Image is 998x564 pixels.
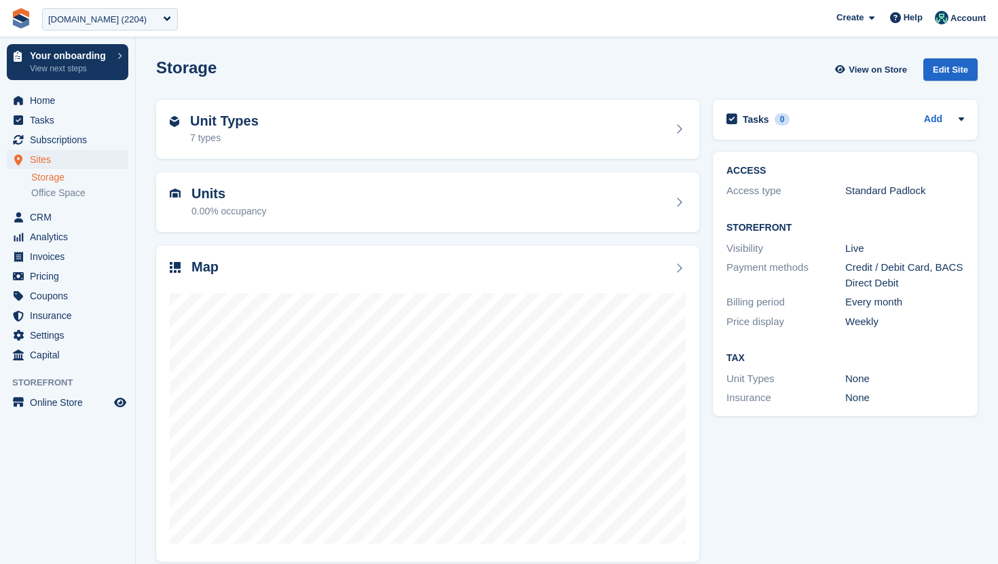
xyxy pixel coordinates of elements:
span: Invoices [30,247,111,266]
a: menu [7,286,128,305]
a: menu [7,393,128,412]
a: menu [7,326,128,345]
div: Visibility [726,241,845,257]
div: Unit Types [726,371,845,387]
div: Live [845,241,964,257]
a: Units 0.00% occupancy [156,172,699,232]
div: 7 types [190,131,259,145]
a: menu [7,345,128,364]
div: None [845,390,964,406]
img: unit-type-icn-2b2737a686de81e16bb02015468b77c625bbabd49415b5ef34ead5e3b44a266d.svg [170,116,179,127]
span: Online Store [30,393,111,412]
a: Preview store [112,394,128,411]
a: menu [7,91,128,110]
span: Help [904,11,923,24]
div: Price display [726,314,845,330]
a: menu [7,267,128,286]
div: 0 [775,113,790,126]
span: Settings [30,326,111,345]
span: Sites [30,150,111,169]
img: map-icn-33ee37083ee616e46c38cad1a60f524a97daa1e2b2c8c0bc3eb3415660979fc1.svg [170,262,181,273]
h2: Storefront [726,223,964,233]
span: Pricing [30,267,111,286]
h2: Unit Types [190,113,259,129]
div: Billing period [726,295,845,310]
span: Account [950,12,986,25]
p: View next steps [30,62,111,75]
div: Standard Padlock [845,183,964,199]
a: menu [7,130,128,149]
div: Payment methods [726,260,845,290]
p: Your onboarding [30,51,111,60]
a: View on Store [833,58,912,81]
span: Insurance [30,306,111,325]
span: Analytics [30,227,111,246]
a: menu [7,306,128,325]
a: menu [7,111,128,130]
img: unit-icn-7be61d7bf1b0ce9d3e12c5938cc71ed9869f7b940bace4675aadf7bd6d80202e.svg [170,189,181,198]
a: menu [7,227,128,246]
a: Your onboarding View next steps [7,44,128,80]
div: Insurance [726,390,845,406]
div: [DOMAIN_NAME] (2204) [48,13,147,26]
span: Create [836,11,864,24]
a: Storage [31,171,128,184]
h2: Map [191,259,219,275]
h2: Storage [156,58,217,77]
div: Credit / Debit Card, BACS Direct Debit [845,260,964,290]
a: Unit Types 7 types [156,100,699,159]
div: Edit Site [923,58,978,81]
a: menu [7,247,128,266]
span: Subscriptions [30,130,111,149]
a: Office Space [31,187,128,200]
div: Weekly [845,314,964,330]
a: Map [156,246,699,563]
span: Capital [30,345,111,364]
span: CRM [30,208,111,227]
span: Tasks [30,111,111,130]
div: None [845,371,964,387]
div: 0.00% occupancy [191,204,267,219]
h2: Units [191,186,267,202]
span: Coupons [30,286,111,305]
span: View on Store [849,63,907,77]
span: Storefront [12,376,135,390]
a: menu [7,208,128,227]
img: Jennifer Ofodile [935,11,948,24]
a: Edit Site [923,58,978,86]
h2: Tax [726,353,964,364]
h2: Tasks [743,113,769,126]
div: Every month [845,295,964,310]
a: menu [7,150,128,169]
span: Home [30,91,111,110]
img: stora-icon-8386f47178a22dfd0bd8f6a31ec36ba5ce8667c1dd55bd0f319d3a0aa187defe.svg [11,8,31,29]
div: Access type [726,183,845,199]
a: Add [924,112,942,128]
h2: ACCESS [726,166,964,176]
